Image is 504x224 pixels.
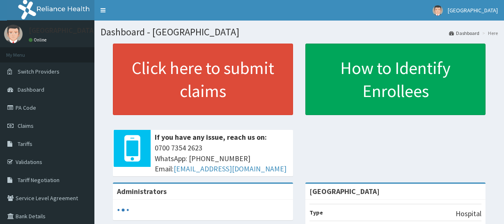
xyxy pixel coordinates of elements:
span: [GEOGRAPHIC_DATA] [448,7,498,14]
svg: audio-loading [117,204,129,216]
a: Dashboard [449,30,479,37]
a: How to Identify Enrollees [305,44,486,115]
a: [EMAIL_ADDRESS][DOMAIN_NAME] [174,164,286,173]
img: User Image [433,5,443,16]
span: Tariff Negotiation [18,176,60,184]
p: [GEOGRAPHIC_DATA] [29,27,96,34]
span: Tariffs [18,140,32,148]
li: Here [480,30,498,37]
img: User Image [4,25,23,43]
b: Administrators [117,187,167,196]
b: If you have any issue, reach us on: [155,132,267,142]
a: Click here to submit claims [113,44,293,115]
h1: Dashboard - [GEOGRAPHIC_DATA] [101,27,498,37]
b: Type [309,209,323,216]
span: Claims [18,122,34,129]
span: Dashboard [18,86,44,93]
strong: [GEOGRAPHIC_DATA] [309,187,380,196]
a: Online [29,37,48,43]
p: Hospital [456,208,481,219]
span: Switch Providers [18,68,60,75]
span: 0700 7354 2623 WhatsApp: [PHONE_NUMBER] Email: [155,143,289,174]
